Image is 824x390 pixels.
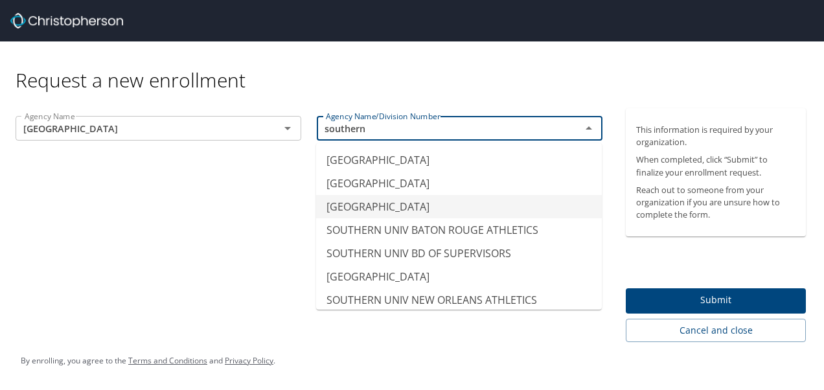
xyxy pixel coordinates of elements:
[636,292,795,308] span: Submit
[316,195,602,218] li: [GEOGRAPHIC_DATA]
[316,218,602,242] li: SOUTHERN UNIV BATON ROUGE ATHLETICS
[279,119,297,137] button: Open
[636,154,795,178] p: When completed, click “Submit” to finalize your enrollment request.
[316,288,602,312] li: SOUTHERN UNIV NEW ORLEANS ATHLETICS
[316,148,602,172] li: [GEOGRAPHIC_DATA]
[10,13,123,29] img: cbt logo
[636,184,795,222] p: Reach out to someone from your organization if you are unsure how to complete the form.
[21,345,275,377] div: By enrolling, you agree to the and .
[225,355,273,366] a: Privacy Policy
[580,119,598,137] button: Close
[636,323,795,339] span: Cancel and close
[636,124,795,148] p: This information is required by your organization.
[626,288,806,314] button: Submit
[316,242,602,265] li: SOUTHERN UNIV BD OF SUPERVISORS
[316,172,602,195] li: [GEOGRAPHIC_DATA]
[316,265,602,288] li: [GEOGRAPHIC_DATA]
[16,41,816,93] div: Request a new enrollment
[626,319,806,343] button: Cancel and close
[128,355,207,366] a: Terms and Conditions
